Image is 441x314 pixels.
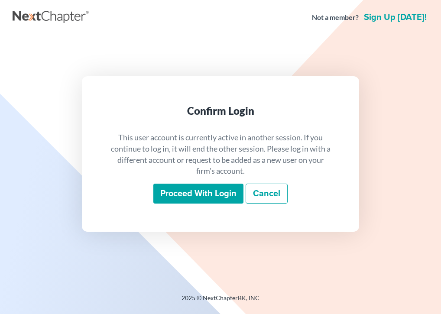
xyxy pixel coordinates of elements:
[246,184,288,204] a: Cancel
[110,104,331,118] div: Confirm Login
[362,13,428,22] a: Sign up [DATE]!
[13,294,428,309] div: 2025 © NextChapterBK, INC
[312,13,359,23] strong: Not a member?
[153,184,243,204] input: Proceed with login
[110,132,331,177] p: This user account is currently active in another session. If you continue to log in, it will end ...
